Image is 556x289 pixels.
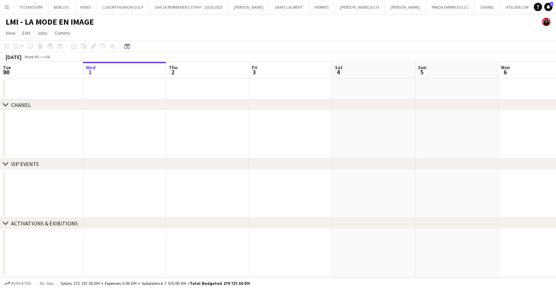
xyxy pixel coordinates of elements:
[3,280,32,287] button: Budgeted
[22,30,30,36] span: Edit
[418,64,426,71] span: Sun
[149,0,228,14] button: DAFZA PERMANENT STAFF - 2019/2025
[335,0,385,14] button: [PERSON_NAME] & CO
[14,0,48,14] button: TECHNOGYM
[169,64,178,71] span: Thu
[38,281,55,286] span: All jobs
[6,53,22,60] div: [DATE]
[190,281,250,286] span: Total Budgeted 279 727.50 DH
[11,101,31,108] div: CHANEL
[550,2,553,6] span: 1
[75,0,97,14] button: FENDI
[426,0,474,14] button: PRADA EMIRATES LLC
[501,64,510,71] span: Mon
[43,54,50,59] div: +04
[309,0,335,14] button: HERMES
[335,64,343,71] span: Sat
[52,28,73,38] a: Comms
[23,54,40,59] span: Week 40
[3,28,18,38] a: View
[11,281,31,286] span: Budgeted
[474,0,500,14] button: CHANEL
[11,220,78,227] div: ACTIVATIONS & EXIBITIONS
[6,30,15,36] span: View
[542,18,550,26] app-user-avatar: Maria Fernandes
[97,0,149,14] button: LUXURY FASHION GULF
[85,68,96,76] span: 1
[168,68,178,76] span: 2
[500,0,534,14] button: ATELIER LUM
[37,30,48,36] span: Jobs
[269,0,309,14] button: SAINT LAURENT
[19,28,33,38] a: Edit
[417,68,426,76] span: 5
[500,68,510,76] span: 6
[48,0,75,14] button: BERLUTI
[252,64,257,71] span: Fri
[86,64,96,71] span: Wed
[11,160,39,167] div: VIP EVENTS
[3,64,11,71] span: Tue
[6,17,94,27] h1: LMI - LA MODE EN IMAGE
[385,0,426,14] button: [PERSON_NAME]
[544,3,553,11] a: 1
[55,30,70,36] span: Comms
[334,68,343,76] span: 4
[34,28,50,38] a: Jobs
[228,0,269,14] button: [PERSON_NAME]
[251,68,257,76] span: 3
[2,68,11,76] span: 30
[61,281,250,286] div: Salary 272 157.50 DH + Expenses 0.00 DH + Subsistence 7 570.00 DH =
